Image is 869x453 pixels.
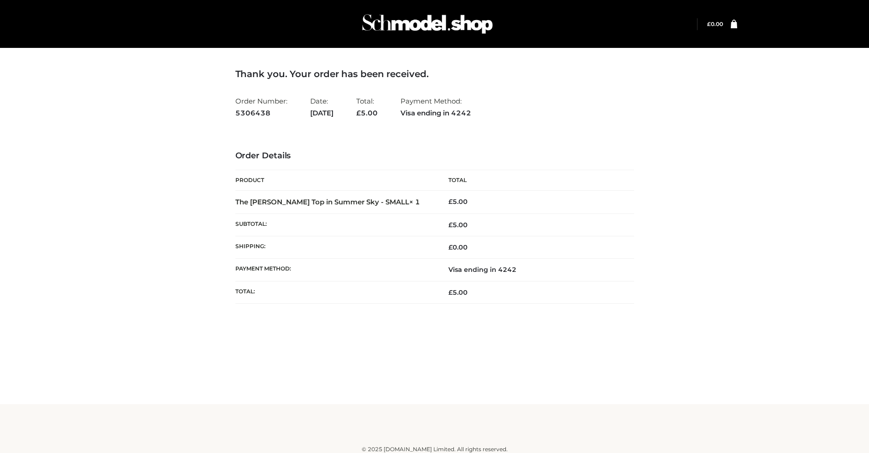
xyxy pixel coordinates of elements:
[235,259,435,281] th: Payment method:
[435,170,634,191] th: Total
[310,93,333,121] li: Date:
[707,21,723,27] a: £0.00
[409,198,420,206] strong: × 1
[235,170,435,191] th: Product
[707,21,723,27] bdi: 0.00
[707,21,711,27] span: £
[448,243,453,251] span: £
[448,288,453,297] span: £
[356,109,378,117] span: 5.00
[448,288,468,297] span: 5.00
[448,198,453,206] span: £
[448,221,453,229] span: £
[235,151,634,161] h3: Order Details
[235,236,435,259] th: Shipping:
[356,93,378,121] li: Total:
[235,198,420,206] strong: The [PERSON_NAME] Top in Summer Sky - SMALL
[448,243,468,251] bdi: 0.00
[235,107,287,119] strong: 5306438
[235,68,634,79] h3: Thank you. Your order has been received.
[310,107,333,119] strong: [DATE]
[235,281,435,303] th: Total:
[359,6,496,42] img: Schmodel Admin 964
[401,107,471,119] strong: Visa ending in 4242
[448,221,468,229] span: 5.00
[235,213,435,236] th: Subtotal:
[235,93,287,121] li: Order Number:
[435,259,634,281] td: Visa ending in 4242
[401,93,471,121] li: Payment Method:
[448,198,468,206] bdi: 5.00
[356,109,361,117] span: £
